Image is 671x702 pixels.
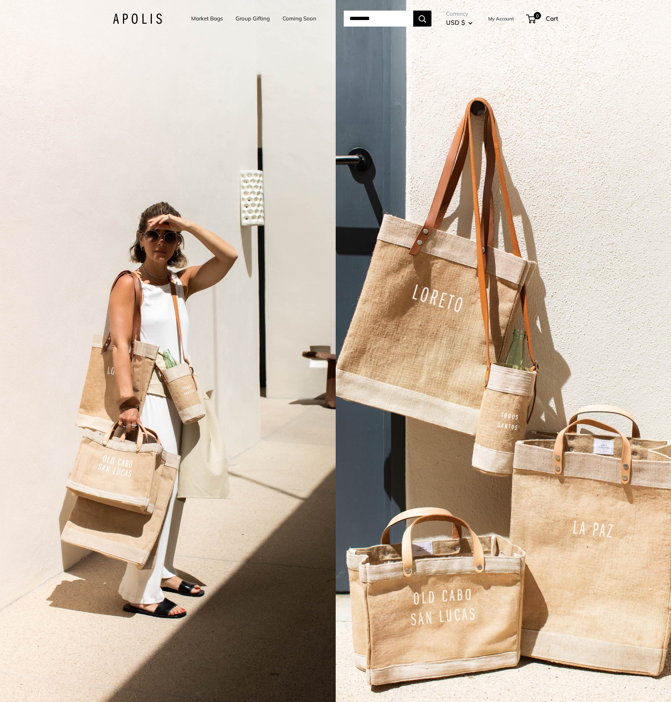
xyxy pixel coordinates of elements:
[446,19,465,26] span: USD $
[546,15,558,22] span: Cart
[527,13,558,24] a: 0 Cart
[344,11,413,27] input: Search...
[283,13,316,24] a: Coming Soon
[113,13,162,24] img: Apolis
[413,11,431,27] button: Search
[446,9,473,19] span: Currency
[191,13,223,24] a: Market Bags
[488,14,514,23] a: My Account
[446,17,473,28] button: USD $
[534,12,541,19] span: 0
[236,13,270,24] a: Group Gifting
